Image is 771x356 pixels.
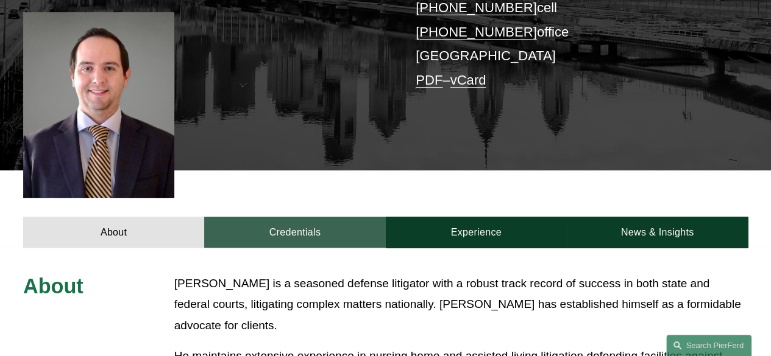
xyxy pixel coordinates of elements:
p: [PERSON_NAME] is a seasoned defense litigator with a robust track record of success in both state... [174,273,748,336]
span: About [23,274,83,298]
a: About [23,217,204,248]
a: [PHONE_NUMBER] [416,24,537,40]
a: News & Insights [567,217,748,248]
a: Experience [386,217,567,248]
a: vCard [450,72,486,88]
a: Search this site [666,335,751,356]
a: PDF [416,72,442,88]
a: Credentials [204,217,385,248]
